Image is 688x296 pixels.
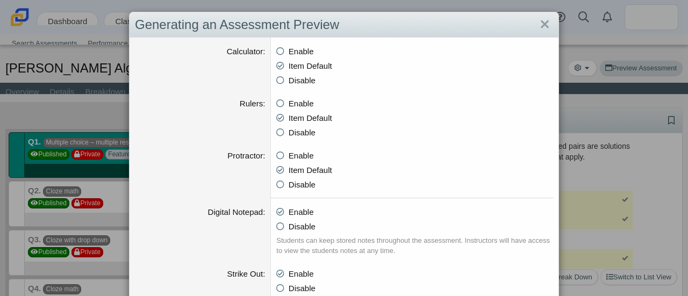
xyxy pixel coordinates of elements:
[227,47,266,56] label: Calculator
[289,180,316,189] span: Disable
[289,113,332,122] span: Item Default
[289,76,316,85] span: Disable
[240,99,266,108] label: Rulers
[289,47,314,56] span: Enable
[289,269,314,278] span: Enable
[208,207,266,216] label: Digital Notepad
[227,269,265,278] label: Strike Out
[289,165,332,175] span: Item Default
[289,128,316,137] span: Disable
[289,207,314,216] span: Enable
[289,284,316,293] span: Disable
[276,235,553,256] div: Students can keep stored notes throughout the assessment. Instructors will have access to view th...
[536,16,553,34] a: Close
[289,61,332,70] span: Item Default
[289,151,314,160] span: Enable
[227,151,265,160] label: Protractor
[289,99,314,108] span: Enable
[289,222,316,231] span: Disable
[130,12,558,38] div: Generating an Assessment Preview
